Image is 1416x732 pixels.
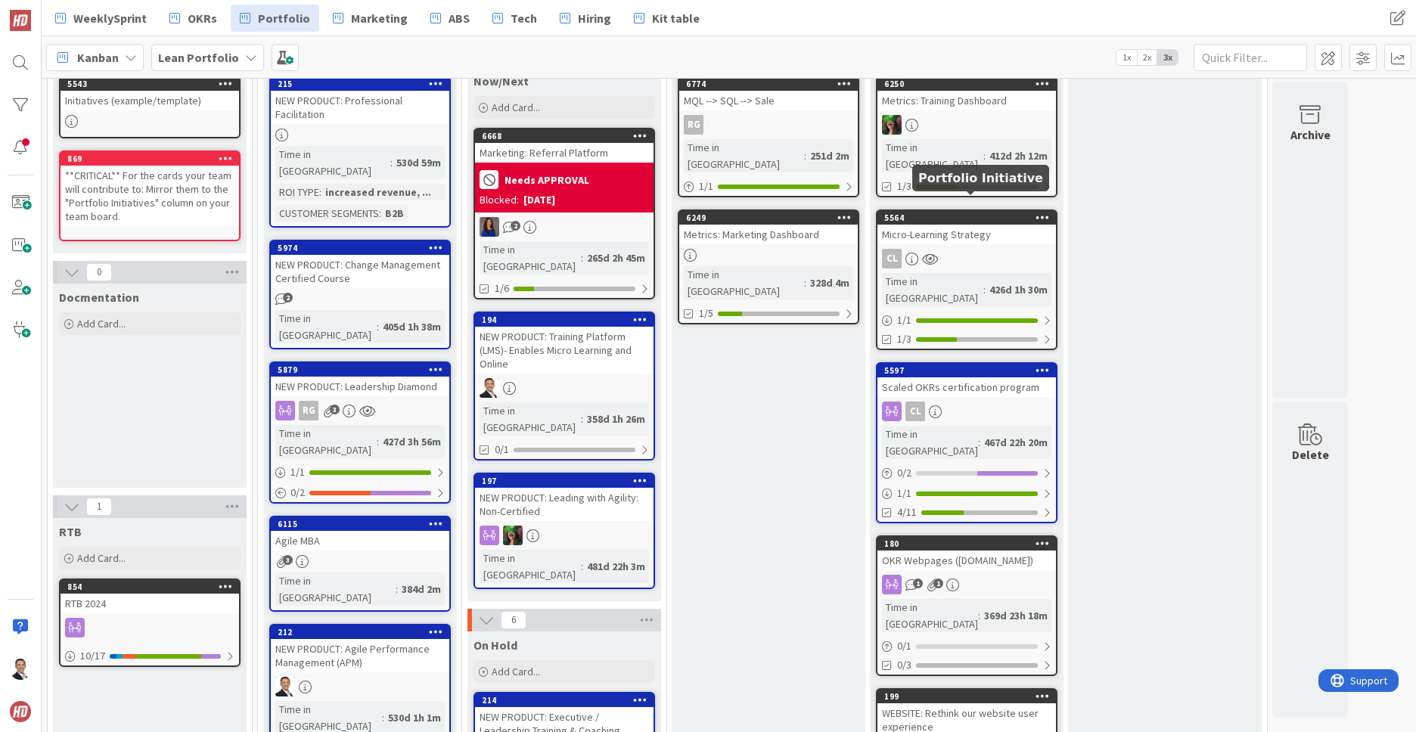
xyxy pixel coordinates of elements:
span: : [978,434,980,451]
div: 0/1 [877,637,1056,656]
div: 358d 1h 26m [583,411,649,427]
img: Visit kanbanzone.com [10,10,31,31]
div: 6249 [679,211,858,225]
span: : [581,558,583,575]
div: 6115Agile MBA [271,517,449,551]
div: CUSTOMER SEGMENTS [275,205,379,222]
div: CL [905,402,925,421]
span: On Hold [474,637,517,653]
a: Kit table [625,5,709,32]
div: 405d 1h 38m [379,318,445,335]
div: 6249Metrics: Marketing Dashboard [679,211,858,244]
div: ROI TYPE [275,184,319,200]
div: 5974NEW PRODUCT: Change Management Certified Course [271,241,449,288]
span: 2 [283,293,293,302]
div: Time in [GEOGRAPHIC_DATA] [275,310,377,343]
div: RG [679,115,858,135]
div: Time in [GEOGRAPHIC_DATA] [684,266,804,299]
div: 215NEW PRODUCT: Professional Facilitation [271,77,449,124]
div: 251d 2m [806,147,853,164]
span: Portfolio [258,9,310,27]
div: B2B [381,205,408,222]
div: NEW PRODUCT: Training Platform (LMS)- Enables Micro Learning and Online [475,327,654,374]
a: Marketing [324,5,417,32]
span: : [581,250,583,266]
div: 199 [877,690,1056,703]
div: 5974 [271,241,449,255]
div: 869 [61,152,239,166]
span: 1 / 1 [897,312,911,328]
span: Add Card... [77,317,126,330]
div: Scaled OKRs certification program [877,377,1056,397]
div: Blocked: [480,192,519,208]
div: Time in [GEOGRAPHIC_DATA] [480,402,581,436]
div: RG [299,401,318,420]
span: : [319,184,321,200]
span: : [377,318,379,335]
div: 265d 2h 45m [583,250,649,266]
span: 0/3 [897,657,911,673]
span: Add Card... [492,101,540,114]
div: 1/1 [271,463,449,482]
div: 5543Initiatives (example/template) [61,77,239,110]
div: 5564 [877,211,1056,225]
div: Metrics: Marketing Dashboard [679,225,858,244]
span: 4/11 [897,504,917,520]
span: OKRs [188,9,217,27]
div: RG [684,115,703,135]
span: 1 / 1 [290,464,305,480]
span: 10 / 17 [80,648,105,664]
div: 6250Metrics: Training Dashboard [877,77,1056,110]
div: **CRITICAL** For the cards your team will contribute to: Mirror them to the "Portfolio Initiative... [61,166,239,226]
span: 1/5 [699,306,713,321]
div: NEW PRODUCT: Change Management Certified Course [271,255,449,288]
div: [DATE] [523,192,555,208]
div: 1/1 [877,484,1056,503]
div: 194 [475,313,654,327]
div: 6668 [475,129,654,143]
div: 6774 [679,77,858,91]
div: 869**CRITICAL** For the cards your team will contribute to: Mirror them to the "Portfolio Initiat... [61,152,239,226]
div: 6250 [877,77,1056,91]
div: 1/1 [679,177,858,196]
div: 530d 59m [393,154,445,171]
span: : [382,709,384,726]
div: 328d 4m [806,274,853,291]
div: Agile MBA [271,531,449,551]
div: 215 [271,77,449,91]
div: 0/2 [877,464,1056,482]
div: increased revenue, ... [321,184,435,200]
a: WeeklySprint [46,5,156,32]
span: 1x [1116,50,1137,65]
div: Marketing: Referral Platform [475,143,654,163]
input: Quick Filter... [1194,44,1307,71]
div: Delete [1292,445,1329,464]
div: 6774 [686,79,858,89]
div: SL [877,115,1056,135]
span: Add Card... [492,665,540,678]
span: Add Card... [77,551,126,565]
div: 180 [884,538,1056,549]
span: 2x [1137,50,1157,65]
div: 412d 2h 12m [986,147,1051,164]
div: 6115 [271,517,449,531]
span: : [379,205,381,222]
span: 1 / 1 [897,485,911,501]
div: NEW PRODUCT: Leadership Diamond [271,377,449,396]
div: Time in [GEOGRAPHIC_DATA] [882,426,978,459]
div: RTB 2024 [61,594,239,613]
div: 194NEW PRODUCT: Training Platform (LMS)- Enables Micro Learning and Online [475,313,654,374]
span: Marketing [351,9,408,27]
span: 1 [86,498,112,516]
div: CL [877,249,1056,268]
span: 0 / 2 [897,465,911,481]
div: 5974 [278,243,449,253]
span: Docmentation [59,290,139,305]
a: OKRs [160,5,226,32]
span: RTB [59,524,82,539]
span: : [377,433,379,450]
div: 5564Micro-Learning Strategy [877,211,1056,244]
img: avatar [10,701,31,722]
span: 0 / 1 [897,638,911,654]
div: Time in [GEOGRAPHIC_DATA] [275,425,377,458]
